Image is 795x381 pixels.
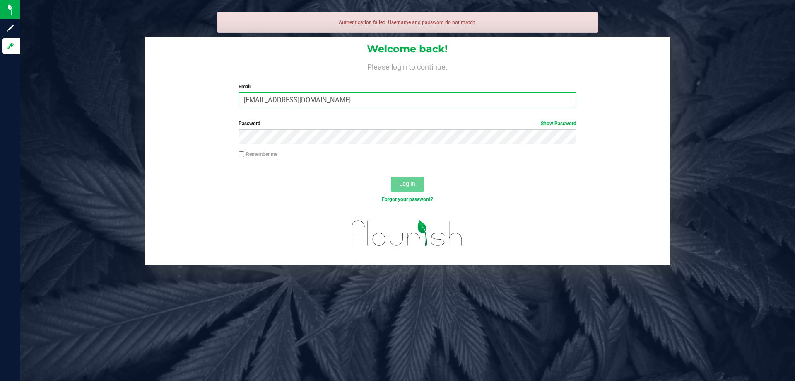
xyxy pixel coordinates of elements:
h4: Please login to continue. [145,61,670,71]
h1: Welcome back! [145,44,670,54]
inline-svg: Log in [6,42,14,50]
img: flourish_logo.svg [342,212,473,255]
label: Remember me [238,150,277,158]
span: Log In [399,180,415,187]
inline-svg: Sign up [6,24,14,32]
a: Show Password [541,121,576,126]
span: Password [238,121,260,126]
button: Log In [391,177,424,192]
a: Forgot your password? [382,197,433,202]
label: Email [238,83,576,90]
div: Authentication failed. Username and password do not match. [217,12,598,33]
input: Remember me [238,151,244,157]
